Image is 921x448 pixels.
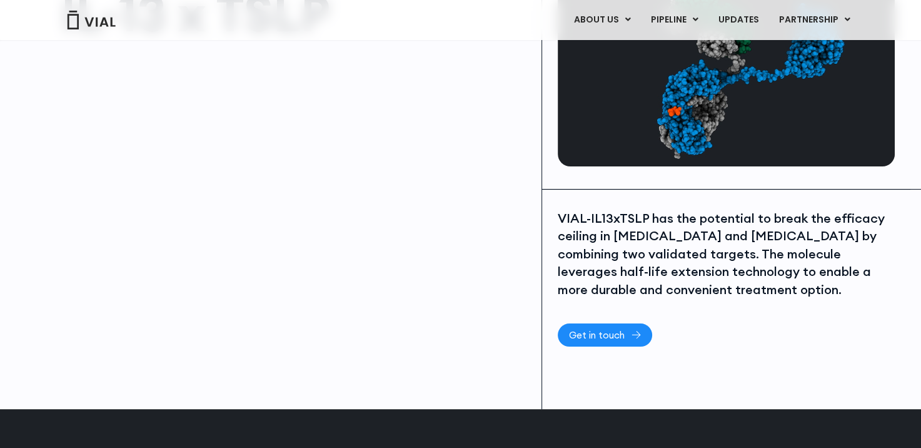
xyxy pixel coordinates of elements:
[558,210,892,299] div: VIAL-IL13xTSLP has the potential to break the efficacy ceiling in [MEDICAL_DATA] and [MEDICAL_DAT...
[569,330,625,340] span: Get in touch
[558,323,652,347] a: Get in touch
[768,9,860,31] a: PARTNERSHIPMenu Toggle
[563,9,640,31] a: ABOUT USMenu Toggle
[640,9,707,31] a: PIPELINEMenu Toggle
[708,9,768,31] a: UPDATES
[66,11,116,29] img: Vial Logo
